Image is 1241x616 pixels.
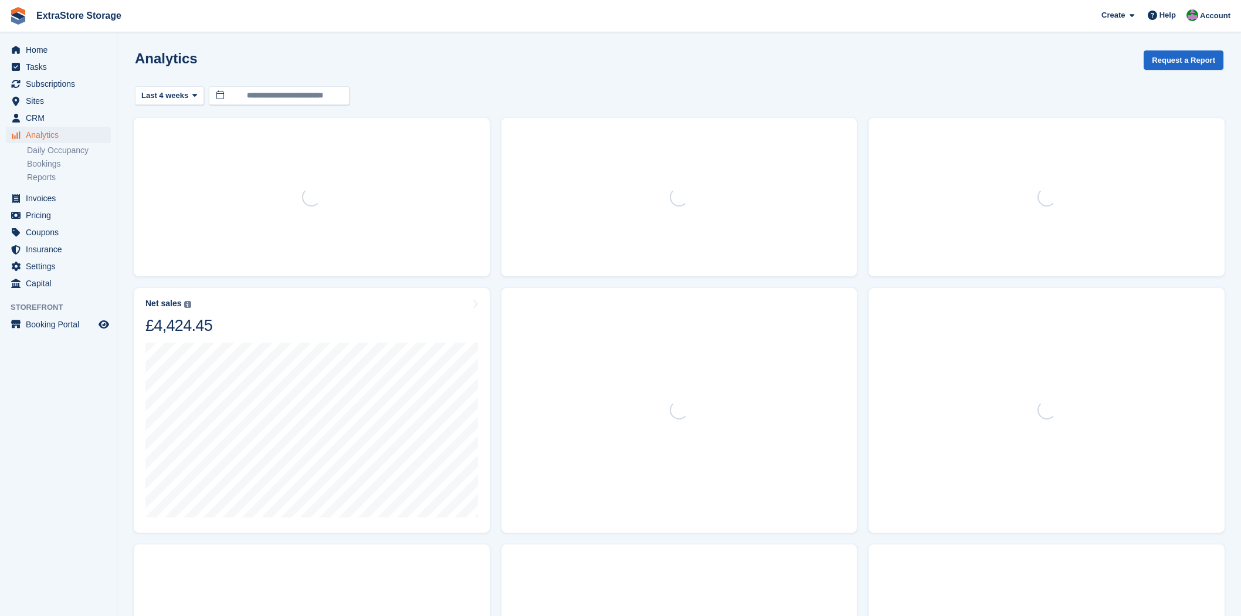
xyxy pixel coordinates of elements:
[1186,9,1198,21] img: Grant Daniel
[6,316,111,333] a: menu
[26,224,96,241] span: Coupons
[1144,50,1223,70] button: Request a Report
[26,93,96,109] span: Sites
[6,275,111,292] a: menu
[6,59,111,75] a: menu
[6,110,111,126] a: menu
[1101,9,1125,21] span: Create
[26,127,96,143] span: Analytics
[145,299,181,309] div: Net sales
[6,241,111,258] a: menu
[6,76,111,92] a: menu
[6,224,111,241] a: menu
[26,275,96,292] span: Capital
[26,207,96,224] span: Pricing
[97,317,111,331] a: Preview store
[1200,10,1230,22] span: Account
[11,302,117,313] span: Storefront
[32,6,126,25] a: ExtraStore Storage
[27,172,111,183] a: Reports
[26,190,96,207] span: Invoices
[6,127,111,143] a: menu
[6,93,111,109] a: menu
[26,110,96,126] span: CRM
[184,301,191,308] img: icon-info-grey-7440780725fd019a000dd9b08b2336e03edf1995a4989e88bcd33f0948082b44.svg
[26,76,96,92] span: Subscriptions
[26,42,96,58] span: Home
[26,258,96,275] span: Settings
[6,42,111,58] a: menu
[6,258,111,275] a: menu
[145,316,212,336] div: £4,424.45
[27,145,111,156] a: Daily Occupancy
[26,59,96,75] span: Tasks
[26,241,96,258] span: Insurance
[135,50,198,66] h2: Analytics
[9,7,27,25] img: stora-icon-8386f47178a22dfd0bd8f6a31ec36ba5ce8667c1dd55bd0f319d3a0aa187defe.svg
[27,158,111,170] a: Bookings
[6,207,111,224] a: menu
[26,316,96,333] span: Booking Portal
[141,90,188,101] span: Last 4 weeks
[6,190,111,207] a: menu
[135,86,204,106] button: Last 4 weeks
[1159,9,1176,21] span: Help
